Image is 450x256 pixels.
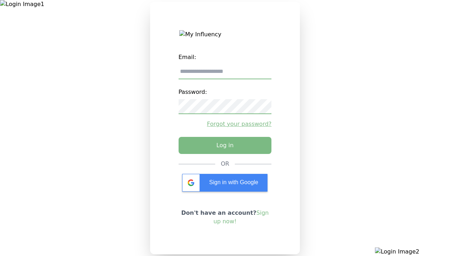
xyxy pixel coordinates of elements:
[209,179,258,185] span: Sign in with Google
[179,137,272,154] button: Log in
[375,247,450,256] img: Login Image2
[182,174,268,192] div: Sign in with Google
[179,209,272,226] p: Don't have an account?
[179,85,272,99] label: Password:
[221,160,229,168] div: OR
[179,120,272,128] a: Forgot your password?
[179,30,270,39] img: My Influency
[179,50,272,64] label: Email:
